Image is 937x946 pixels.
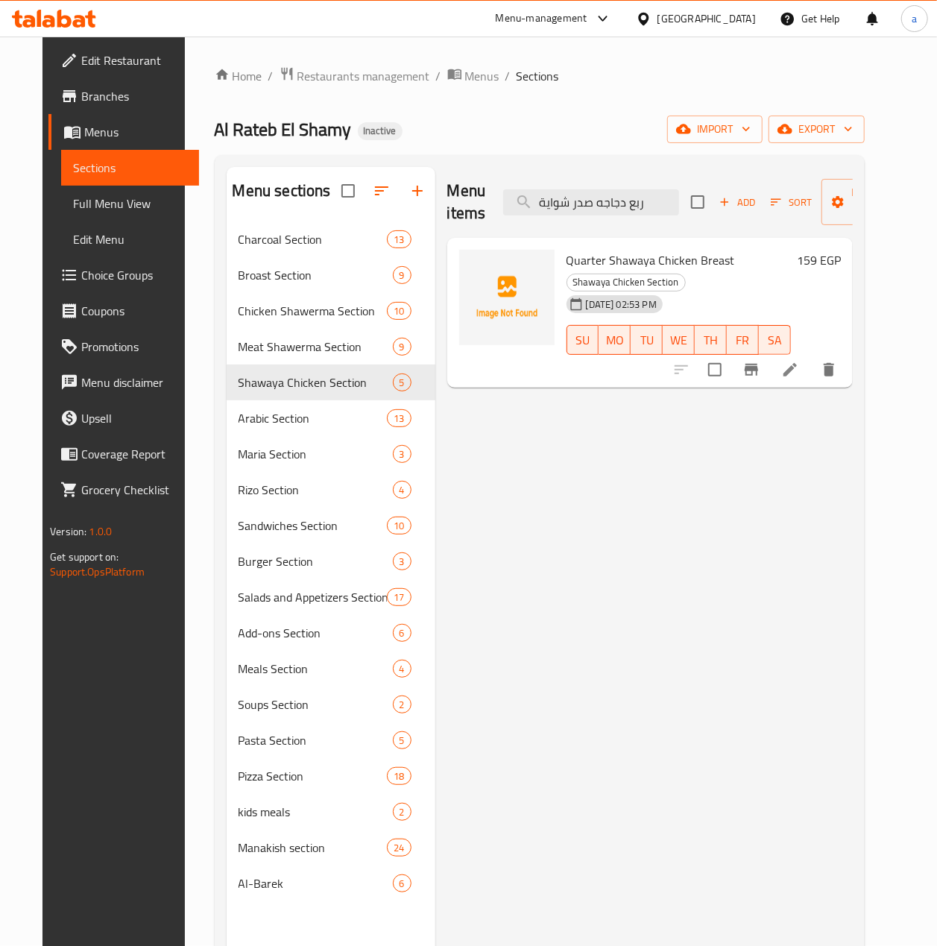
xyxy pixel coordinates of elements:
[215,67,262,85] a: Home
[227,436,435,472] div: Maria Section3
[227,830,435,865] div: Manakish section24
[388,590,410,605] span: 17
[227,257,435,293] div: Broast Section9
[48,78,199,114] a: Branches
[811,352,847,388] button: delete
[394,698,411,712] span: 2
[701,329,721,351] span: TH
[394,662,411,676] span: 4
[394,626,411,640] span: 6
[387,302,411,320] div: items
[239,230,388,248] div: Charcoal Section
[400,173,435,209] button: Add section
[227,400,435,436] div: Arabic Section13
[239,481,393,499] span: Rizo Section
[239,874,393,892] span: Al-Barek
[503,189,679,215] input: search
[761,191,821,214] span: Sort items
[682,186,713,218] span: Select section
[227,543,435,579] div: Burger Section3
[81,445,187,463] span: Coverage Report
[394,340,411,354] span: 9
[227,687,435,722] div: Soups Section2
[227,215,435,907] nav: Menu sections
[227,293,435,329] div: Chicken Shawerma Section10
[733,352,769,388] button: Branch-specific-item
[50,547,119,567] span: Get support on:
[227,615,435,651] div: Add-ons Section6
[239,696,393,713] span: Soups Section
[797,250,841,271] h6: 159 EGP
[215,66,865,86] nav: breadcrumb
[505,67,511,85] li: /
[393,874,411,892] div: items
[599,325,631,355] button: MO
[227,794,435,830] div: kids meals2
[394,483,411,497] span: 4
[73,230,187,248] span: Edit Menu
[48,365,199,400] a: Menu disclaimer
[567,274,686,291] div: Shawaya Chicken Section
[912,10,917,27] span: a
[394,376,411,390] span: 5
[227,472,435,508] div: Rizo Section4
[695,325,727,355] button: TH
[387,409,411,427] div: items
[48,293,199,329] a: Coupons
[239,767,388,785] div: Pizza Section
[394,734,411,748] span: 5
[227,651,435,687] div: Meals Section4
[239,338,393,356] div: Meat Shawerma Section
[215,113,352,146] span: Al Rateb El Shamy
[393,445,411,463] div: items
[239,731,393,749] span: Pasta Section
[81,409,187,427] span: Upsell
[759,325,791,355] button: SA
[767,191,815,214] button: Sort
[388,841,410,855] span: 24
[387,588,411,606] div: items
[713,191,761,214] button: Add
[81,266,187,284] span: Choice Groups
[465,67,499,85] span: Menus
[61,186,199,221] a: Full Menu View
[48,400,199,436] a: Upsell
[239,266,393,284] span: Broast Section
[393,803,411,821] div: items
[517,67,559,85] span: Sections
[733,329,753,351] span: FR
[239,409,388,427] div: Arabic Section
[239,552,393,570] div: Burger Section
[239,839,388,857] div: Manakish section
[663,325,695,355] button: WE
[447,66,499,86] a: Menus
[48,42,199,78] a: Edit Restaurant
[297,67,430,85] span: Restaurants management
[81,373,187,391] span: Menu disclaimer
[637,329,657,351] span: TU
[239,588,388,606] span: Salads and Appetizers Section
[388,304,410,318] span: 10
[679,120,751,139] span: import
[81,302,187,320] span: Coupons
[239,624,393,642] span: Add-ons Section
[239,302,388,320] div: Chicken Shawerma Section
[48,114,199,150] a: Menus
[387,839,411,857] div: items
[780,120,853,139] span: export
[394,555,411,569] span: 3
[227,329,435,365] div: Meat Shawerma Section9
[358,122,403,140] div: Inactive
[358,124,403,137] span: Inactive
[393,266,411,284] div: items
[573,329,593,351] span: SU
[833,183,909,221] span: Manage items
[233,180,331,202] h2: Menu sections
[227,365,435,400] div: Shawaya Chicken Section5
[769,116,865,143] button: export
[459,250,555,345] img: Quarter Shawaya Chicken Breast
